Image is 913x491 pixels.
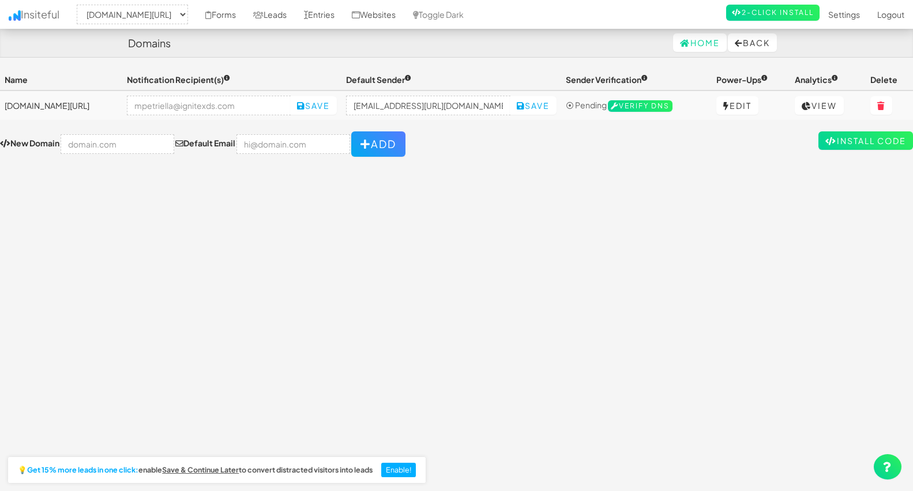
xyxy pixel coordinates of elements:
[27,466,138,474] strong: Get 15% more leads in one click:
[728,33,777,52] button: Back
[510,96,557,115] button: Save
[726,5,820,21] a: 2-Click Install
[162,466,239,474] a: Save & Continue Later
[795,96,844,115] a: View
[9,10,21,21] img: icon.png
[866,69,913,90] th: Delete
[290,96,337,115] button: Save
[128,37,171,49] h4: Domains
[346,74,411,85] span: Default Sender
[351,131,405,157] button: Add
[818,131,913,150] a: Install Code
[127,96,291,115] input: mpetriella@ignitexds.com
[175,137,235,149] label: Default Email
[608,100,672,112] span: Verify DNS
[608,100,672,110] a: Verify DNS
[18,466,373,474] h2: 💡 enable to convert distracted visitors into leads
[795,74,838,85] span: Analytics
[716,74,768,85] span: Power-Ups
[716,96,758,115] a: Edit
[127,74,230,85] span: Notification Recipient(s)
[381,463,416,478] button: Enable!
[346,96,510,115] input: hi@example.com
[61,134,174,154] input: domain.com
[566,74,648,85] span: Sender Verification
[162,465,239,474] u: Save & Continue Later
[673,33,727,52] a: Home
[236,134,350,154] input: hi@domain.com
[566,100,607,110] span: ⦿ Pending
